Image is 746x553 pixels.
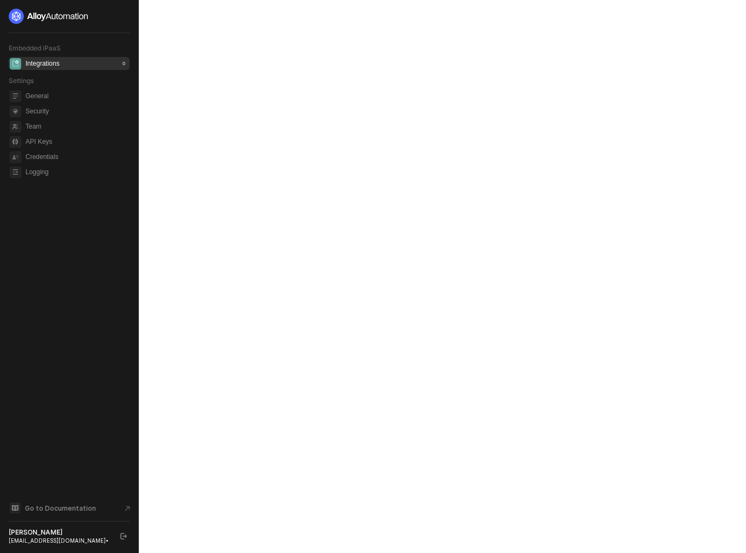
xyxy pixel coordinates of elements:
span: Logging [25,166,127,179]
span: Security [25,105,127,118]
span: document-arrow [122,503,133,514]
span: Go to Documentation [25,504,96,513]
a: Knowledge Base [9,501,130,514]
span: Team [25,120,127,133]
span: Credentials [25,150,127,163]
span: security [10,106,21,117]
a: logo [9,9,130,24]
span: integrations [10,58,21,69]
span: team [10,121,21,132]
span: Embedded iPaaS [9,44,61,52]
div: Integrations [25,59,60,68]
span: General [25,90,127,103]
span: credentials [10,151,21,163]
span: documentation [10,503,21,513]
span: api-key [10,136,21,148]
span: logging [10,167,21,178]
span: API Keys [25,135,127,148]
span: Settings [9,77,34,85]
span: logout [120,533,127,539]
div: [EMAIL_ADDRESS][DOMAIN_NAME] • [9,537,111,544]
div: 0 [120,59,127,68]
span: general [10,91,21,102]
img: logo [9,9,89,24]
div: [PERSON_NAME] [9,528,111,537]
